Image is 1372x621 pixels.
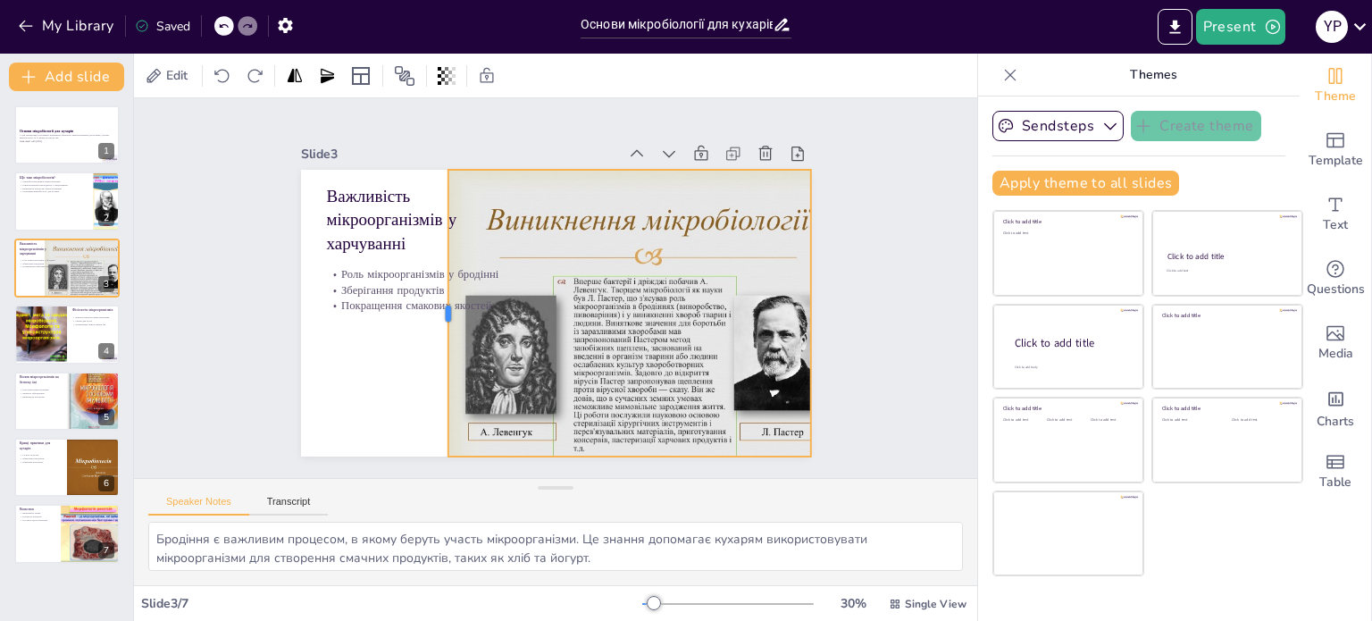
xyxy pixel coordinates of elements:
div: Click to add title [1015,335,1129,350]
strong: Основи мікробіології для кухарів [20,129,73,133]
div: Y P [1316,11,1348,43]
div: Change the overall theme [1300,54,1371,118]
div: Click to add title [1162,405,1290,412]
div: Click to add title [1003,405,1131,412]
p: Вплив мікроорганізмів на безпеку їжі [20,374,62,384]
button: My Library [13,12,121,40]
div: 6 [98,475,114,491]
div: Click to add text [1047,418,1087,423]
p: Generated with [URL] [20,140,114,144]
p: Контроль процесів [20,516,62,519]
p: Фізіологія мікроорганізмів [72,307,114,313]
p: Джерела забруднення [20,391,62,395]
div: Layout [347,62,375,90]
div: Click to add text [1003,418,1043,423]
p: Постійне вдосконалення [20,518,62,522]
p: Зберігання продуктів [20,457,62,460]
button: Y P [1316,9,1348,45]
p: Умови для росту [72,320,114,323]
p: Важливість мікроорганізмів у харчуванні [20,241,62,256]
div: Add charts and graphs [1300,375,1371,440]
p: Важливість контролю мікроорганізмів [20,186,88,189]
p: Зберігання продуктів [20,262,62,265]
div: 30 % [832,595,874,612]
span: Table [1319,473,1351,492]
p: Важливість мікроорганізмів у харчуванні [464,323,596,539]
div: Click to add title [1003,218,1131,225]
p: У цій презентації розглянемо важливість фізіології мікроорганізмів для кухарів, основи мікробіоло... [20,133,114,139]
span: Charts [1317,412,1354,432]
button: Apply theme to all slides [992,171,1179,196]
div: Get real-time input from your audience [1300,247,1371,311]
p: Роль мікроорганізмів у бродінні [542,315,620,514]
div: Click to add title [1167,251,1286,262]
div: Click to add text [1091,418,1131,423]
button: Create theme [1131,111,1261,141]
p: Роль мікроорганізмів у бродінні [20,258,62,262]
div: 1 [14,105,120,164]
span: Questions [1307,280,1365,299]
textarea: Бродіння є важливим процесом, в якому беруть участь мікроорганізми. Це знання допомагає кухарям в... [148,522,963,571]
div: 6 [14,438,120,497]
button: Present [1196,9,1285,45]
button: Transcript [249,496,329,516]
input: Insert title [581,12,773,38]
p: Оптимізація приготування їжі [72,323,114,326]
p: Висновок [20,508,62,513]
p: Що таке мікробіологія? [20,175,88,180]
p: Мікробіологія вивчає мікроорганізми [20,180,88,183]
div: 2 [98,210,114,226]
p: Кращі практики для кухарів [20,441,62,450]
p: Патогенні мікроорганізми [20,388,62,391]
button: Speaker Notes [148,496,249,516]
div: Click to add text [1167,269,1285,273]
div: 7 [98,542,114,558]
p: Навчання персоналу [20,460,62,464]
p: Гігієна на кухні [20,454,62,457]
p: Покращення смакових якостей [573,305,650,504]
button: Export to PowerPoint [1158,9,1192,45]
div: Click to add text [1162,418,1218,423]
div: Slide 3 / 7 [141,595,642,612]
p: Важливість контролю [20,395,62,399]
button: Add slide [9,63,124,91]
div: Click to add title [1162,312,1290,319]
span: Text [1323,215,1348,235]
div: Slide 3 [400,268,514,575]
div: Add text boxes [1300,182,1371,247]
span: Edit [163,67,191,84]
div: 4 [98,343,114,359]
div: 7 [14,504,120,563]
button: Sendsteps [992,111,1124,141]
p: Мікроорганізми взаємодіють з середовищем [20,183,88,187]
p: Зберігання продуктів [557,309,635,508]
p: Важливість знань [20,512,62,516]
div: Saved [135,18,190,35]
div: 2 [14,172,120,231]
p: Життєві процеси мікроорганізмів [72,316,114,320]
div: 1 [98,143,114,159]
div: Add images, graphics, shapes or video [1300,311,1371,375]
p: Themes [1025,54,1282,97]
span: Single View [905,597,966,611]
span: Template [1309,151,1363,171]
span: Theme [1315,87,1356,106]
div: Add ready made slides [1300,118,1371,182]
span: Position [394,65,415,87]
div: Add a table [1300,440,1371,504]
p: Покращення смакових якостей [20,264,62,268]
div: Click to add text [1003,231,1131,236]
span: Media [1318,344,1353,364]
p: Розуміння мікробіології для кухарів [20,189,88,193]
div: 3 [14,239,120,298]
div: Click to add body [1015,365,1127,369]
div: 5 [98,409,114,425]
div: 5 [14,372,120,431]
div: Click to add text [1232,418,1288,423]
div: 3 [98,276,114,292]
div: 4 [14,305,120,364]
